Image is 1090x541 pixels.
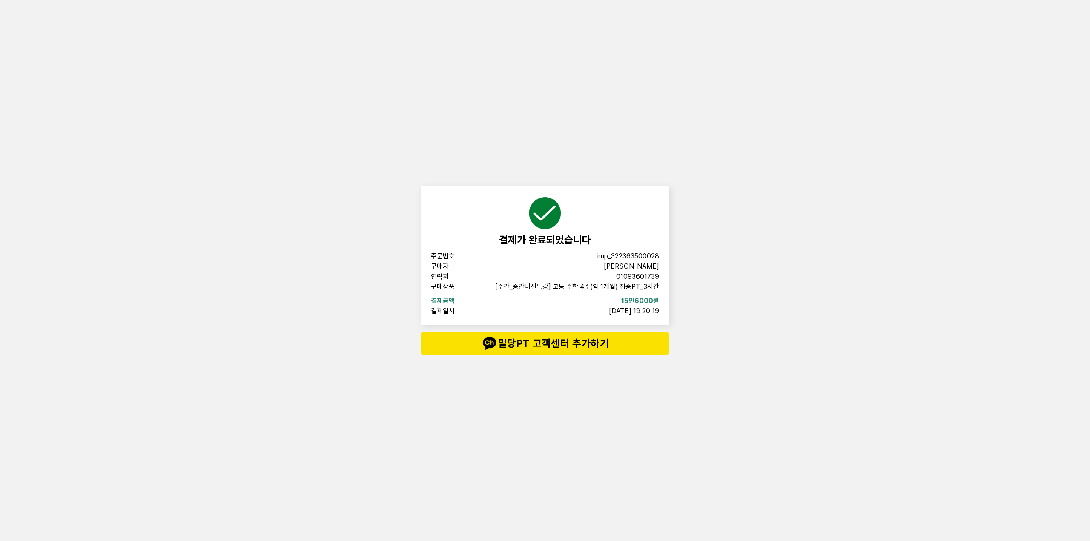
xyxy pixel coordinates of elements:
span: [DATE] 19:20:19 [609,308,659,315]
img: talk [481,335,498,352]
img: succeed [528,196,562,230]
span: 결제일시 [431,308,485,315]
span: 연락처 [431,273,485,280]
span: [PERSON_NAME] [604,263,659,270]
span: imp_322363500028 [597,253,659,260]
span: 결제금액 [431,298,485,304]
span: [주간_중간내신특강] 고등 수학 4주(약 1개월) 집중PT_3시간 [495,283,659,290]
button: talk밀당PT 고객센터 추가하기 [421,332,669,355]
span: 01093601739 [616,273,659,280]
span: 밀당PT 고객센터 추가하기 [438,335,652,352]
span: 결제가 완료되었습니다 [499,234,591,246]
span: 주문번호 [431,253,485,260]
span: 구매자 [431,263,485,270]
span: 구매상품 [431,283,485,290]
span: 15만6000원 [621,298,659,304]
